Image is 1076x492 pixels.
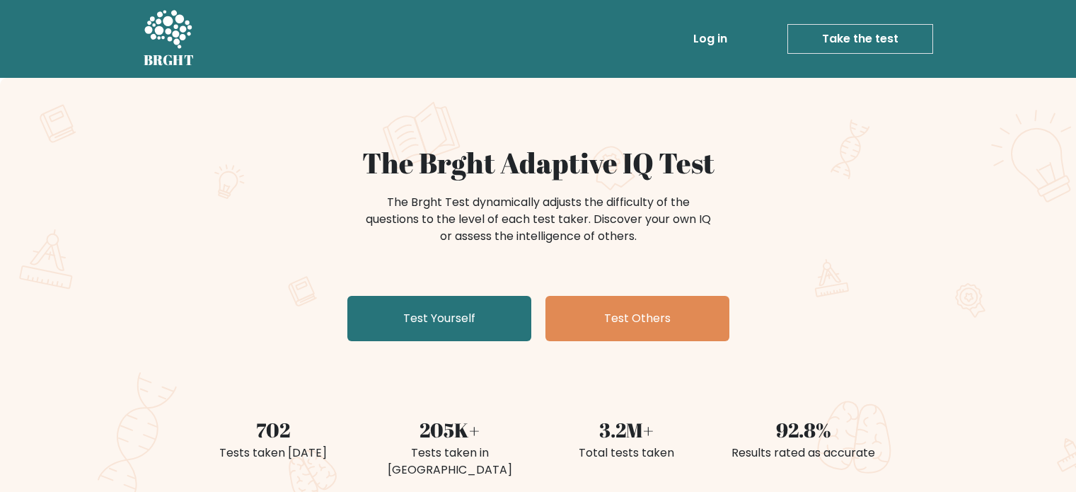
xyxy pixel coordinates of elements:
a: BRGHT [144,6,195,72]
h1: The Brght Adaptive IQ Test [193,146,884,180]
div: The Brght Test dynamically adjusts the difficulty of the questions to the level of each test take... [361,194,715,245]
h5: BRGHT [144,52,195,69]
div: Tests taken in [GEOGRAPHIC_DATA] [370,445,530,479]
div: 702 [193,415,353,445]
div: 3.2M+ [547,415,707,445]
div: Total tests taken [547,445,707,462]
div: Results rated as accurate [724,445,884,462]
a: Log in [688,25,733,53]
a: Take the test [787,24,933,54]
a: Test Others [545,296,729,341]
a: Test Yourself [347,296,531,341]
div: 92.8% [724,415,884,445]
div: Tests taken [DATE] [193,445,353,462]
div: 205K+ [370,415,530,445]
